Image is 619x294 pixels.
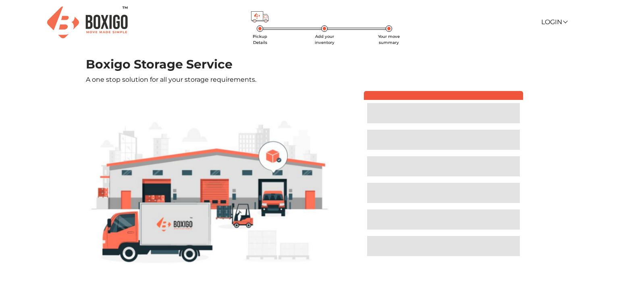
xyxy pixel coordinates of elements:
[86,75,533,85] p: A one stop solution for all your storage requirements.
[378,34,400,45] span: Your move summary
[253,34,267,45] span: Pickup Details
[315,34,334,45] span: Add your inventory
[86,57,533,72] h1: Boxigo Storage Service
[47,6,128,38] img: Boxigo
[541,18,567,26] a: Login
